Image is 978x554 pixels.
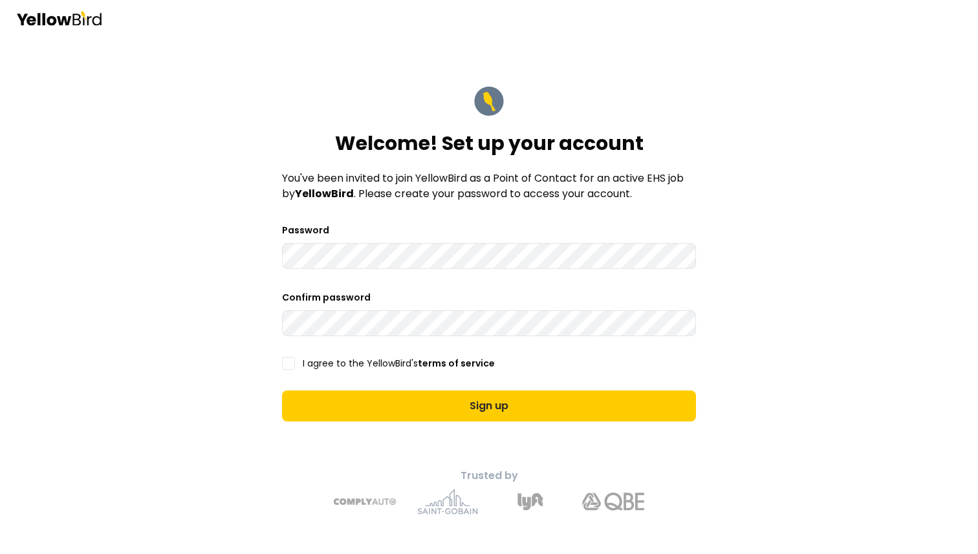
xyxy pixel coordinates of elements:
[272,468,706,484] p: Trusted by
[418,357,495,370] a: terms of service
[282,291,371,304] label: Confirm password
[282,224,329,237] label: Password
[335,132,644,155] h1: Welcome! Set up your account
[295,186,354,201] strong: YellowBird
[282,171,696,202] p: You've been invited to join YellowBird as a Point of Contact for an active EHS job by . Please cr...
[282,390,696,421] button: Sign up
[303,359,495,368] label: I agree to the YellowBird's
